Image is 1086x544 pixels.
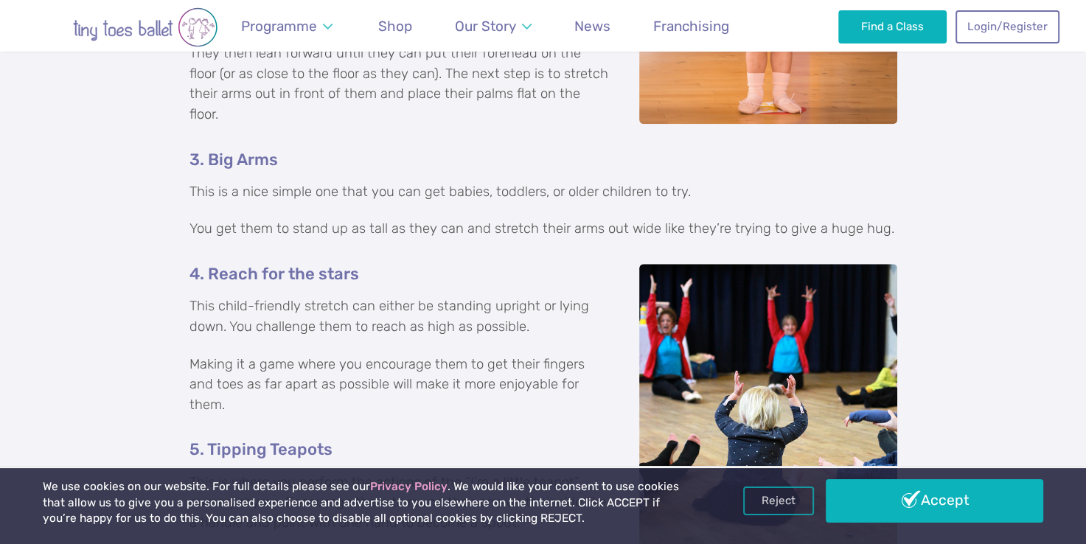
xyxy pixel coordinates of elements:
[653,18,729,35] span: Franchising
[370,480,448,493] a: Privacy Policy
[189,296,897,337] p: This child-friendly stretch can either be standing upright or lying down. You challenge them to r...
[448,9,538,43] a: Our Story
[826,479,1043,522] a: Accept
[234,9,340,43] a: Programme
[189,264,897,285] h5: 4. Reach for the stars
[956,10,1059,43] a: Login/Register
[189,355,897,416] p: Making it a game where you encourage them to get their fingers and toes as far apart as possible ...
[455,18,516,35] span: Our Story
[574,18,610,35] span: News
[647,9,737,43] a: Franchising
[43,479,693,527] p: We use cookies on our website. For full details please see our . We would like your consent to us...
[838,10,947,43] a: Find a Class
[189,219,897,240] p: You get them to stand up as tall as they can and stretch their arms out wide like they’re trying ...
[189,150,897,170] h5: 3. Big Arms
[743,487,814,515] a: Reject
[189,182,897,203] p: This is a nice simple one that you can get babies, toddlers, or older children to try.
[189,43,897,125] p: They then lean forward until they can put their forehead on the floor (or as close to the floor a...
[241,18,317,35] span: Programme
[378,18,412,35] span: Shop
[189,439,897,460] h5: 5. Tipping Teapots
[27,7,263,47] img: tiny toes ballet
[372,9,420,43] a: Shop
[568,9,618,43] a: News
